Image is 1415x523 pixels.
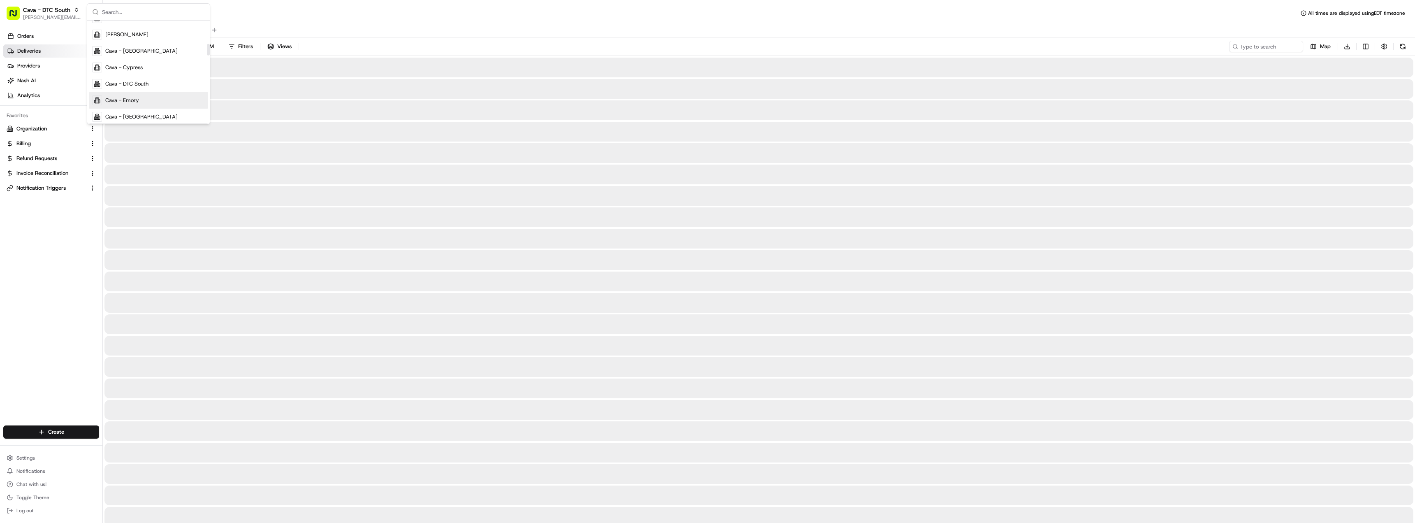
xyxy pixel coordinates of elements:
[16,184,66,192] span: Notification Triggers
[128,105,150,115] button: See all
[105,113,178,121] span: Cava - [GEOGRAPHIC_DATA]
[8,142,21,158] img: Wisdom Oko
[89,150,92,156] span: •
[105,97,139,104] span: Cava - Emory
[16,140,31,147] span: Billing
[1306,41,1334,52] button: Map
[105,80,148,88] span: Cava - DTC South
[7,184,86,192] a: Notification Triggers
[3,505,99,516] button: Log out
[225,41,257,52] button: Filters
[8,79,23,93] img: 1736555255976-a54dd68f-1ca7-489b-9aae-adbdc363a1c4
[78,184,132,192] span: API Documentation
[8,107,55,114] div: Past conversations
[3,167,99,180] button: Invoice Reconciliation
[1229,41,1303,52] input: Type to search
[16,125,47,132] span: Organization
[3,152,99,165] button: Refund Requests
[8,8,25,25] img: Nash
[16,128,23,135] img: 1736555255976-a54dd68f-1ca7-489b-9aae-adbdc363a1c4
[3,137,99,150] button: Billing
[37,87,113,93] div: We're available if you need us!
[8,33,150,46] p: Welcome 👋
[17,47,41,55] span: Deliveries
[3,465,99,477] button: Notifications
[21,53,136,62] input: Clear
[105,64,143,71] span: Cava - Cypress
[17,62,40,70] span: Providers
[7,155,86,162] a: Refund Requests
[3,425,99,439] button: Create
[17,79,32,93] img: 8571987876998_91fb9ceb93ad5c398215_72.jpg
[48,428,64,436] span: Create
[17,33,34,40] span: Orders
[1397,41,1408,52] button: Refresh
[17,77,36,84] span: Nash AI
[87,21,210,124] div: Suggestions
[26,128,88,134] span: Wisdom [PERSON_NAME]
[23,14,82,21] button: [PERSON_NAME][EMAIL_ADDRESS][PERSON_NAME][DOMAIN_NAME]
[3,181,99,195] button: Notification Triggers
[3,74,102,87] a: Nash AI
[7,140,86,147] a: Billing
[58,204,100,210] a: Powered byPylon
[8,185,15,191] div: 📗
[16,468,45,474] span: Notifications
[16,455,35,461] span: Settings
[16,155,57,162] span: Refund Requests
[3,30,102,43] a: Orders
[89,128,92,134] span: •
[264,41,295,52] button: Views
[1320,43,1331,50] span: Map
[3,3,85,23] button: Cava - DTC South[PERSON_NAME][EMAIL_ADDRESS][PERSON_NAME][DOMAIN_NAME]
[7,125,86,132] a: Organization
[3,59,102,72] a: Providers
[66,181,135,195] a: 💻API Documentation
[3,452,99,464] button: Settings
[238,43,253,50] span: Filters
[3,479,99,490] button: Chat with us!
[16,507,33,514] span: Log out
[277,43,292,50] span: Views
[16,150,23,157] img: 1736555255976-a54dd68f-1ca7-489b-9aae-adbdc363a1c4
[37,79,135,87] div: Start new chat
[26,150,88,156] span: Wisdom [PERSON_NAME]
[70,185,76,191] div: 💻
[16,481,46,488] span: Chat with us!
[16,170,68,177] span: Invoice Reconciliation
[94,128,111,134] span: [DATE]
[17,92,40,99] span: Analytics
[23,6,70,14] button: Cava - DTC South
[16,184,63,192] span: Knowledge Base
[7,170,86,177] a: Invoice Reconciliation
[105,31,148,38] span: [PERSON_NAME]
[102,4,205,20] input: Search...
[3,44,102,58] a: Deliveries
[3,122,99,135] button: Organization
[94,150,111,156] span: [DATE]
[3,89,102,102] a: Analytics
[3,492,99,503] button: Toggle Theme
[105,47,178,55] span: Cava - [GEOGRAPHIC_DATA]
[3,109,99,122] div: Favorites
[5,181,66,195] a: 📗Knowledge Base
[16,494,49,501] span: Toggle Theme
[8,120,21,136] img: Wisdom Oko
[82,204,100,210] span: Pylon
[140,81,150,91] button: Start new chat
[1308,10,1405,16] span: All times are displayed using EDT timezone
